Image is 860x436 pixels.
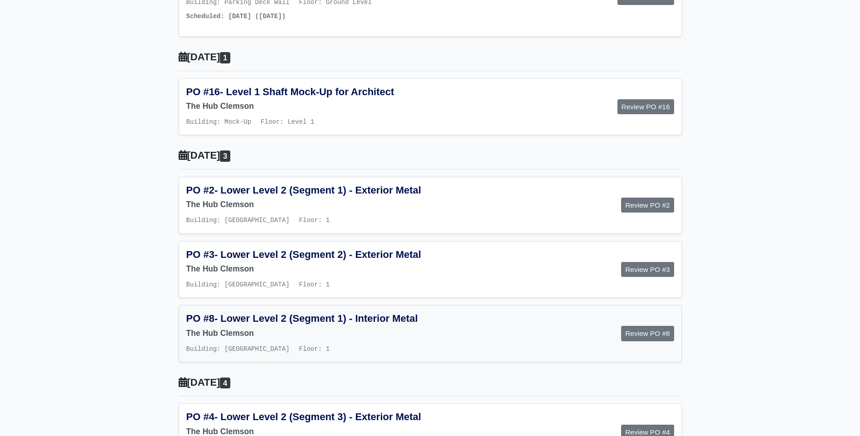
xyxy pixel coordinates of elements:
span: Floor: 1 [299,281,330,288]
p: Scheduled: [DATE] ([DATE]) [186,11,423,22]
h5: PO #2 [186,184,423,196]
span: Floor: 1 [299,217,330,224]
span: Building: [GEOGRAPHIC_DATA] [186,217,290,224]
h5: PO #8 [186,313,423,325]
span: 3 [220,150,230,162]
h5: PO #16 [186,86,423,98]
span: Building: Mock-Up [186,118,252,126]
h5: [DATE] [179,150,682,162]
h6: The Hub Clemson [186,329,423,338]
h5: [DATE] [179,51,682,63]
span: - Lower Level 2 (Segment 1) - Interior Metal [214,313,418,324]
a: Review PO #8 [621,326,674,341]
span: Floor: 1 [299,345,330,353]
span: Building: [GEOGRAPHIC_DATA] [186,345,290,353]
a: Review PO #3 [621,262,674,277]
a: Review PO #16 [617,99,674,114]
h6: The Hub Clemson [186,200,423,209]
span: - Level 1 Shaft Mock-Up for Architect [220,86,394,97]
span: - Lower Level 2 (Segment 3) - Exterior Metal [214,411,421,422]
h6: The Hub Clemson [186,102,423,111]
a: Review PO #2 [621,198,674,213]
span: - Lower Level 2 (Segment 2) - Exterior Metal [214,249,421,260]
h6: The Hub Clemson [186,264,423,274]
h5: PO #4 [186,411,423,423]
span: 4 [220,378,230,389]
h5: PO #3 [186,249,423,261]
h5: [DATE] [179,377,682,389]
span: 1 [220,52,230,63]
span: - Lower Level 2 (Segment 1) - Exterior Metal [214,184,421,196]
span: Floor: Level 1 [261,118,314,126]
span: Building: [GEOGRAPHIC_DATA] [186,281,290,288]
